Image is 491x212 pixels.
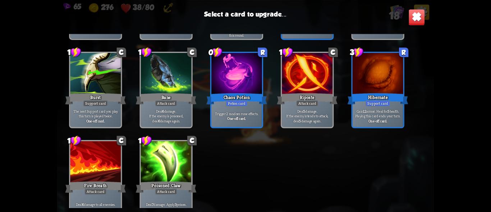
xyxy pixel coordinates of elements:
[366,100,390,106] div: Support card
[387,108,389,113] b: 5
[204,10,286,18] h3: Select a card to upgrade...
[142,108,190,123] p: Deal damage. If the enemy is poisoned, deal damage again.
[187,48,197,57] div: C
[67,135,81,146] div: 1
[175,202,176,207] b: 3
[152,202,153,207] b: 7
[136,92,197,105] div: Bane
[158,118,160,123] b: 6
[138,135,152,146] div: 1
[277,92,338,105] div: Riposte
[363,108,366,113] b: 12
[117,136,126,145] div: C
[208,47,222,57] div: 0
[213,18,261,38] p: Deal damage. Applies effect, making the enemy take 20% more damage this round.
[65,92,126,105] div: Burst
[329,48,338,57] div: C
[227,116,246,121] b: One-off card.
[354,108,402,118] p: Gain armor. Heal for health. Playing this card ends your turn.
[138,47,152,57] div: 1
[82,202,84,207] b: 6
[213,111,261,116] p: Trigger 2 random rune effects.
[67,47,81,57] div: 1
[65,180,126,194] div: Fire Breath
[86,118,105,123] b: One-off card.
[226,100,248,106] div: Potion card
[162,108,164,113] b: 6
[303,108,305,113] b: 5
[142,202,190,207] p: Deal damage. Apply poison.
[283,108,331,123] p: Deal damage. If the enemy intends to attack, deal damage again.
[83,100,108,106] div: Support card
[368,118,387,123] b: One-off card.
[155,100,177,106] div: Attack card
[399,48,408,57] div: R
[187,136,197,145] div: C
[72,202,120,207] p: Deal damage to all enemies.
[299,118,301,123] b: 5
[348,92,408,105] div: Hibernate
[117,48,126,57] div: C
[350,47,364,57] div: 3
[279,47,293,57] div: 1
[155,189,177,195] div: Attack card
[258,48,267,57] div: R
[408,9,425,26] img: Close_Button.png
[136,180,197,194] div: Poisoned Claw
[206,92,267,105] div: Chaos Potion
[296,100,318,106] div: Attack card
[72,108,120,118] p: The next Support card you play this turn is played twice.
[84,189,106,195] div: Attack card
